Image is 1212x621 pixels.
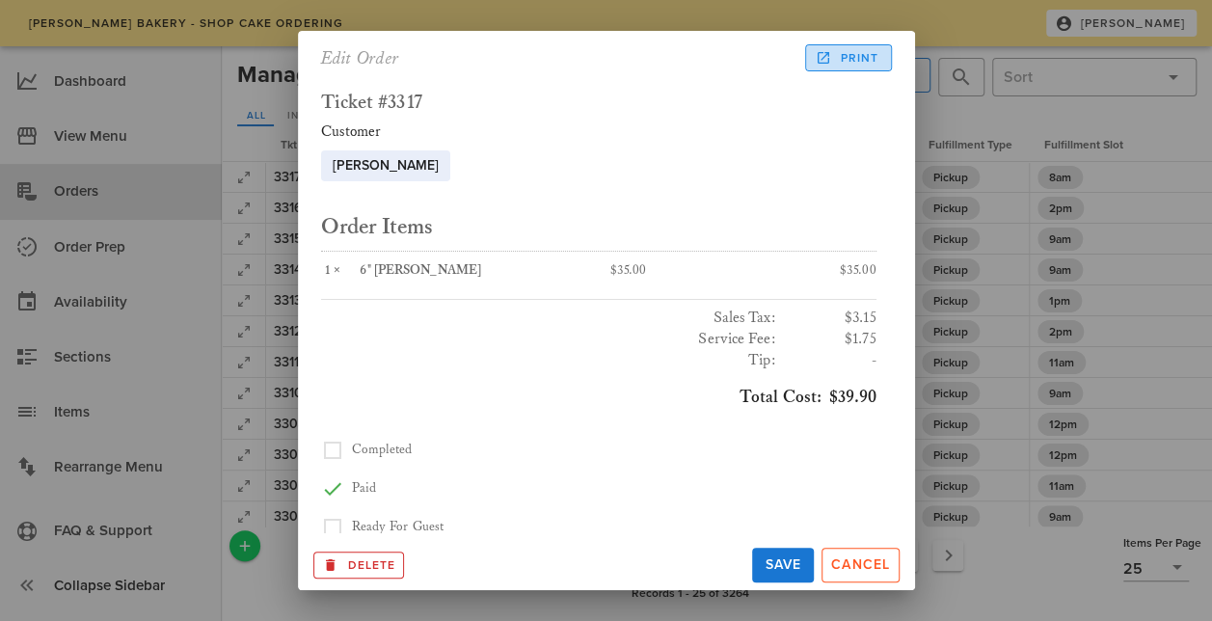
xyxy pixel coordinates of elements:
button: Cancel [821,548,900,582]
div: 6" [PERSON_NAME] [360,263,586,280]
span: Cancel [830,556,891,573]
span: Delete [322,556,396,574]
div: $35.00 [599,252,738,291]
h3: $3.15 [784,308,876,329]
div: × [321,263,361,280]
h2: Order Items [321,212,876,243]
span: Print [819,49,878,67]
h3: Service Fee: [321,329,776,350]
span: [PERSON_NAME] [333,150,439,181]
h3: Tip: [321,350,776,371]
h2: Edit Order [321,42,400,73]
span: Paid [352,480,376,497]
h3: Sales Tax: [321,308,776,329]
span: Ready For Guest [352,519,444,535]
h3: - [784,350,876,371]
button: Save [752,548,814,582]
span: Completed [352,442,413,458]
h3: $39.90 [321,387,876,408]
a: Print [805,44,891,71]
h2: Ticket #3317 [321,93,876,114]
span: 1 [321,262,334,279]
h3: $1.75 [784,329,876,350]
button: Archive this Record? [313,552,405,579]
span: Total Cost: [740,387,821,408]
span: Save [760,556,806,573]
div: Customer [321,121,876,143]
div: $35.00 [738,252,876,291]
